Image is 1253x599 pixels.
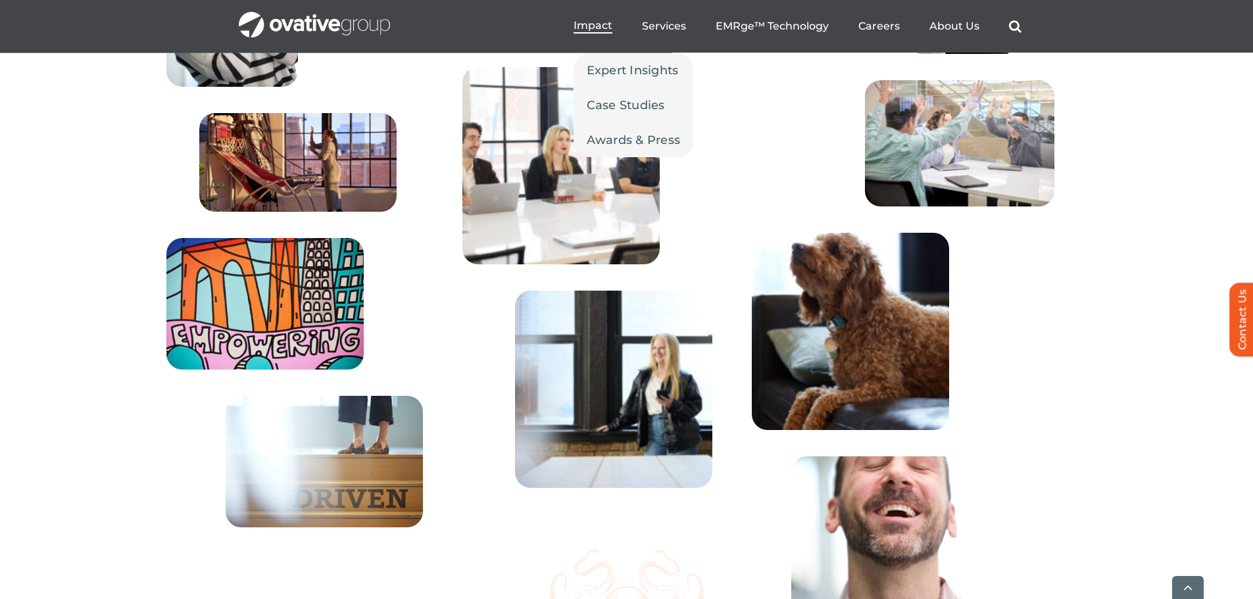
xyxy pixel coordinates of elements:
[587,131,681,149] span: Awards & Press
[574,5,1021,47] nav: Menu
[752,233,949,430] img: ogiee
[574,19,612,34] a: Impact
[166,238,364,370] img: Home – Careers 2
[239,11,390,23] a: OG_Full_horizontal_WHT
[642,20,686,33] a: Services
[929,20,979,33] a: About Us
[587,61,679,80] span: Expert Insights
[199,113,397,212] img: Home – Careers 1
[858,20,900,33] a: Careers
[515,291,712,488] img: Home – Careers 6
[587,96,665,114] span: Case Studies
[865,80,1054,206] img: Home – Careers 4
[574,123,694,157] a: Awards & Press
[574,88,694,122] a: Case Studies
[574,19,612,32] span: Impact
[716,20,829,33] a: EMRge™ Technology
[1009,20,1021,33] a: Search
[462,67,660,264] img: Home – Careers 5
[574,53,694,87] a: Expert Insights
[226,396,423,527] img: Home – Careers 3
